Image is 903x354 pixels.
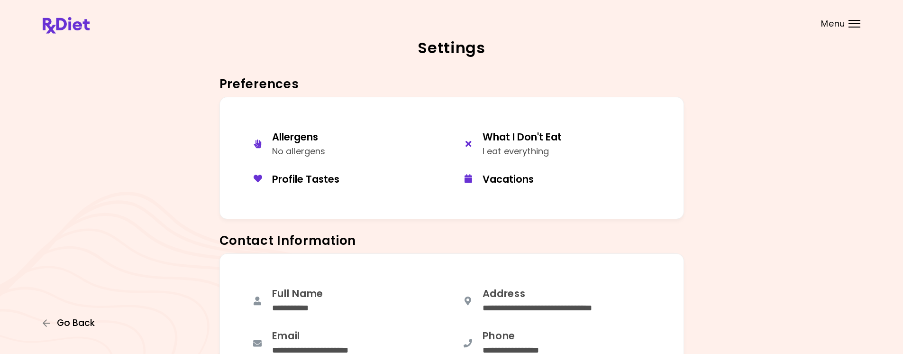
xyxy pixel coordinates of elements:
[272,145,326,158] div: No allergens
[241,166,452,193] button: Profile Tastes
[219,233,684,249] h3: Contact Information
[272,329,374,342] div: Email
[452,166,662,193] button: Vacations
[43,318,100,328] button: Go Back
[483,287,627,300] div: Address
[219,77,684,92] h3: Preferences
[483,173,655,186] div: Vacations
[483,145,562,158] div: I eat everything
[241,123,452,166] button: AllergensNo allergens
[483,130,562,143] div: What I Don't Eat
[57,318,95,328] span: Go Back
[43,40,860,56] h2: Settings
[452,123,662,166] button: What I Don't EatI eat everything
[43,17,90,34] img: RxDiet
[821,19,845,28] span: Menu
[272,287,326,300] div: Full Name
[483,329,559,342] div: Phone
[272,130,326,143] div: Allergens
[272,173,445,186] div: Profile Tastes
